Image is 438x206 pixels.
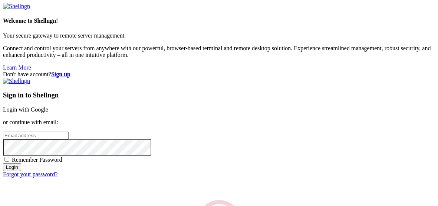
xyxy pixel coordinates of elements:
span: Remember Password [12,157,62,163]
div: Don't have account? [3,71,435,78]
a: Login with Google [3,106,48,113]
input: Email address [3,132,69,139]
input: Login [3,163,21,171]
a: Sign up [51,71,70,77]
p: Connect and control your servers from anywhere with our powerful, browser-based terminal and remo... [3,45,435,58]
p: or continue with email: [3,119,435,126]
img: Shellngn [3,78,30,84]
img: Shellngn [3,3,30,10]
h3: Sign in to Shellngn [3,91,435,99]
p: Your secure gateway to remote server management. [3,32,435,39]
a: Forgot your password? [3,171,57,177]
a: Learn More [3,64,31,71]
input: Remember Password [4,157,9,162]
h4: Welcome to Shellngn! [3,17,435,24]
